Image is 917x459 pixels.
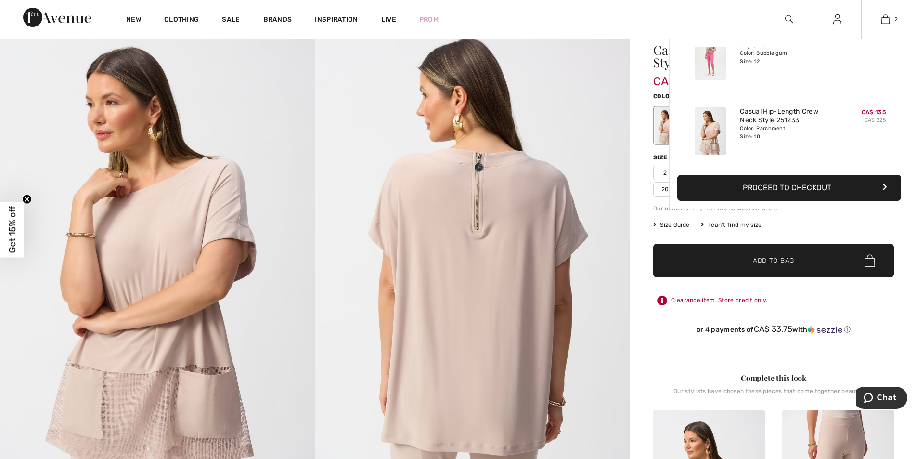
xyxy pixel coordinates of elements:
[865,42,886,48] s: CA$ 159
[653,388,894,402] div: Our stylists have chosen these pieces that come together beautifully.
[856,387,907,411] iframe: Opens a widget where you can chat to one of our agents
[808,326,842,334] img: Sezzle
[785,13,793,25] img: search the website
[701,221,762,229] div: I can't find my size
[419,14,439,25] a: Prom
[677,175,901,201] button: Proceed to Checkout
[653,93,676,100] span: Color:
[653,166,677,180] span: 2
[653,204,894,213] div: Our model is 5'9"/175 cm and wears a size 6.
[653,244,894,277] button: Add to Bag
[126,15,141,26] a: New
[865,254,875,267] img: Bag.svg
[315,15,358,26] span: Inspiration
[695,107,726,155] img: Casual Hip-Length Crew Neck Style 251233
[826,13,849,26] a: Sign In
[753,256,794,266] span: Add to Bag
[653,325,894,334] div: or 4 payments of with
[653,292,894,309] div: Clearance item. Store credit only.
[381,14,396,25] a: Live
[653,221,689,229] span: Size Guide
[740,107,835,125] a: Casual Hip-Length Crew Neck Style 251233
[653,65,698,88] span: CA$ 135
[222,15,240,26] a: Sale
[740,125,835,140] div: Color: Parchment Size: 10
[894,15,898,24] span: 2
[653,325,894,338] div: or 4 payments ofCA$ 33.75withSezzle Click to learn more about Sezzle
[653,182,677,197] span: 20
[754,324,793,334] span: CA$ 33.75
[865,117,886,123] s: CA$ 225
[164,15,199,26] a: Clothing
[695,32,726,80] img: Slim Cropped Trousers Style 252192
[653,153,814,162] div: Size ([GEOGRAPHIC_DATA]/[GEOGRAPHIC_DATA]):
[23,8,91,27] img: 1ère Avenue
[833,13,841,25] img: My Info
[862,13,909,25] a: 2
[22,194,32,204] button: Close teaser
[740,50,835,65] div: Color: Bubble gum Size: 12
[263,15,292,26] a: Brands
[7,206,18,253] span: Get 15% off
[653,372,894,384] div: Complete this look
[881,13,890,25] img: My Bag
[653,44,854,69] h1: Casual Hip-length Crew Neck Style 251233
[862,109,886,116] span: CA$ 135
[655,107,680,144] div: Parchment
